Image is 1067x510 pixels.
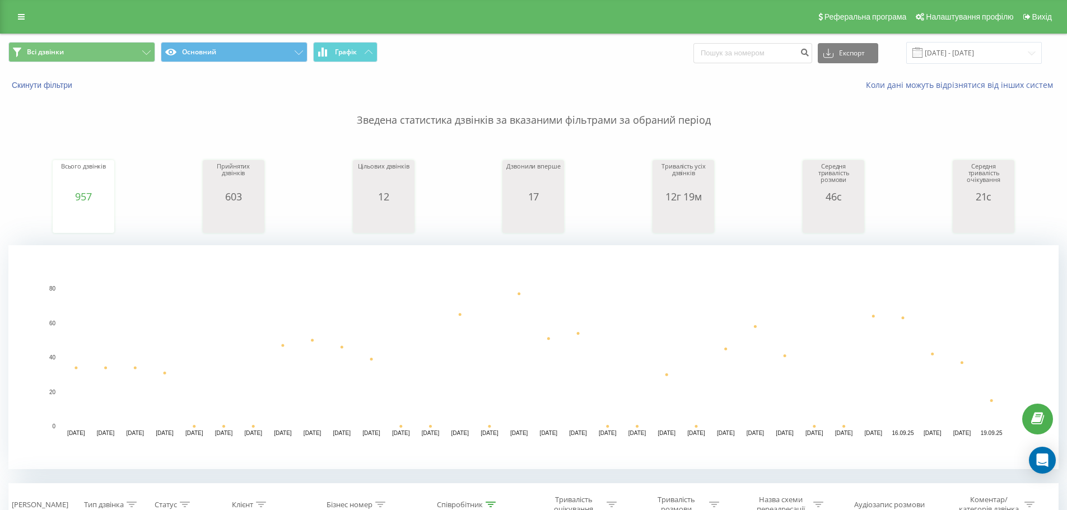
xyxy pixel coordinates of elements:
[84,500,124,509] div: Тип дзвінка
[27,48,64,57] span: Всі дзвінки
[333,430,351,436] text: [DATE]
[747,430,765,436] text: [DATE]
[776,430,794,436] text: [DATE]
[956,163,1012,191] div: Середня тривалість очікування
[8,91,1059,128] p: Зведена статистика дзвінків за вказаними фільтрами за обраний період
[215,430,233,436] text: [DATE]
[818,43,878,63] button: Експорт
[655,163,711,191] div: Тривалість усіх дзвінків
[835,430,853,436] text: [DATE]
[304,430,322,436] text: [DATE]
[206,163,262,191] div: Прийнятих дзвінків
[232,500,253,509] div: Клієнт
[569,430,587,436] text: [DATE]
[422,430,440,436] text: [DATE]
[505,163,561,191] div: Дзвонили вперше
[953,430,971,436] text: [DATE]
[274,430,292,436] text: [DATE]
[362,430,380,436] text: [DATE]
[8,42,155,62] button: Всі дзвінки
[655,191,711,202] div: 12г 19м
[658,430,675,436] text: [DATE]
[805,163,861,191] div: Середня тривалість розмови
[206,191,262,202] div: 603
[8,245,1059,469] svg: A chart.
[628,430,646,436] text: [DATE]
[437,500,483,509] div: Співробітник
[49,286,56,292] text: 80
[505,202,561,236] svg: A chart.
[805,191,861,202] div: 46с
[924,430,942,436] text: [DATE]
[981,430,1003,436] text: 19.09.25
[313,42,378,62] button: Графік
[12,500,68,509] div: [PERSON_NAME]
[356,191,412,202] div: 12
[655,202,711,236] svg: A chart.
[599,430,617,436] text: [DATE]
[49,389,56,395] text: 20
[865,430,883,436] text: [DATE]
[127,430,145,436] text: [DATE]
[956,202,1012,236] svg: A chart.
[8,80,78,90] button: Скинути фільтри
[926,12,1013,21] span: Налаштування профілю
[156,430,174,436] text: [DATE]
[335,48,357,56] span: Графік
[49,320,56,326] text: 60
[540,430,558,436] text: [DATE]
[356,163,412,191] div: Цільових дзвінків
[55,191,111,202] div: 957
[824,12,907,21] span: Реферальна програма
[805,202,861,236] svg: A chart.
[956,191,1012,202] div: 21с
[52,423,55,429] text: 0
[356,202,412,236] svg: A chart.
[805,430,823,436] text: [DATE]
[687,430,705,436] text: [DATE]
[55,163,111,191] div: Всього дзвінків
[892,430,914,436] text: 16.09.25
[854,500,925,509] div: Аудіозапис розмови
[505,191,561,202] div: 17
[481,430,498,436] text: [DATE]
[327,500,372,509] div: Бізнес номер
[67,430,85,436] text: [DATE]
[866,79,1059,90] a: Коли дані можуть відрізнятися вiд інших систем
[451,430,469,436] text: [DATE]
[717,430,735,436] text: [DATE]
[161,42,307,62] button: Основний
[1029,447,1056,474] div: Open Intercom Messenger
[1032,12,1052,21] span: Вихід
[155,500,177,509] div: Статус
[244,430,262,436] text: [DATE]
[97,430,115,436] text: [DATE]
[49,354,56,361] text: 40
[55,202,111,236] svg: A chart.
[510,430,528,436] text: [DATE]
[206,202,262,236] svg: A chart.
[693,43,812,63] input: Пошук за номером
[392,430,410,436] text: [DATE]
[185,430,203,436] text: [DATE]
